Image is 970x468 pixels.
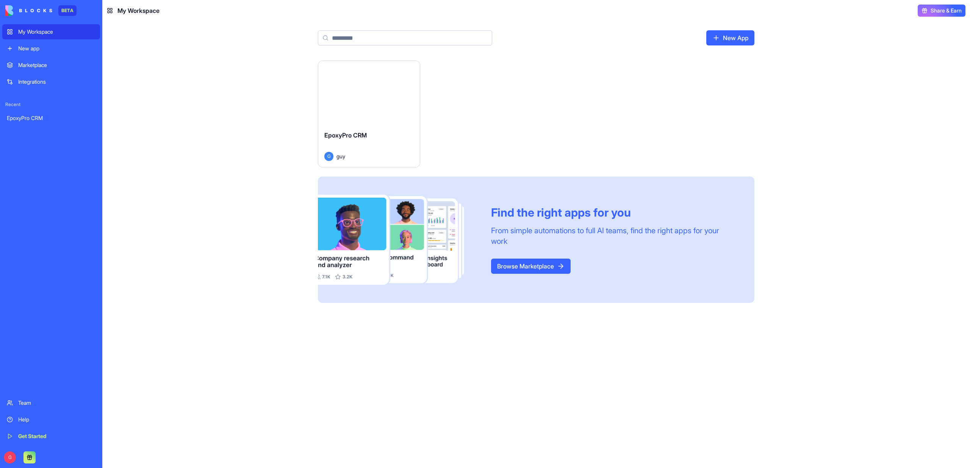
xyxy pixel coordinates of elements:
[324,152,333,161] span: G
[18,399,95,407] div: Team
[318,61,420,167] a: EpoxyPro CRMGguy
[2,111,100,126] a: EpoxyPro CRM
[117,6,160,15] span: My Workspace
[2,412,100,427] a: Help
[706,30,754,45] a: New App
[491,259,571,274] a: Browse Marketplace
[2,429,100,444] a: Get Started
[2,74,100,89] a: Integrations
[18,416,95,423] div: Help
[18,78,95,86] div: Integrations
[2,101,100,108] span: Recent
[931,7,962,14] span: Share & Earn
[18,432,95,440] div: Get Started
[491,225,736,246] div: From simple automations to full AI teams, find the right apps for your work
[2,41,100,56] a: New app
[491,206,736,219] div: Find the right apps for you
[336,152,345,160] span: guy
[58,5,77,16] div: BETA
[5,5,52,16] img: logo
[18,61,95,69] div: Marketplace
[2,395,100,410] a: Team
[18,45,95,52] div: New app
[4,451,16,463] span: G
[2,58,100,73] a: Marketplace
[918,5,965,17] button: Share & Earn
[2,24,100,39] a: My Workspace
[7,114,95,122] div: EpoxyPro CRM
[5,5,77,16] a: BETA
[18,28,95,36] div: My Workspace
[318,195,479,285] img: Frame_181_egmpey.png
[324,131,367,139] span: EpoxyPro CRM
